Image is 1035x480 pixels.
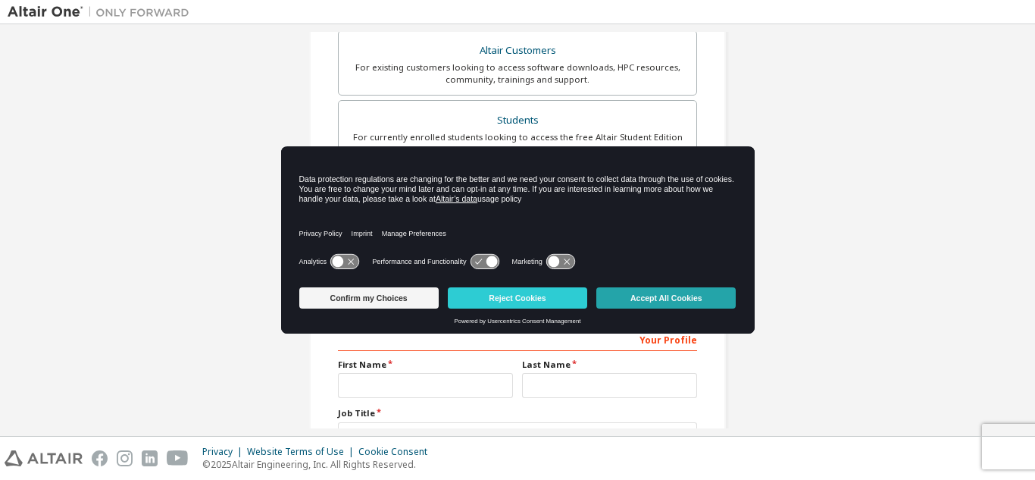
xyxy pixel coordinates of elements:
label: Last Name [522,359,697,371]
div: Website Terms of Use [247,446,358,458]
p: © 2025 Altair Engineering, Inc. All Rights Reserved. [202,458,436,471]
label: First Name [338,359,513,371]
div: Altair Customers [348,40,687,61]
img: facebook.svg [92,450,108,466]
div: Your Profile [338,327,697,351]
div: Privacy [202,446,247,458]
img: instagram.svg [117,450,133,466]
img: Altair One [8,5,197,20]
div: For existing customers looking to access software downloads, HPC resources, community, trainings ... [348,61,687,86]
label: Job Title [338,407,697,419]
div: For currently enrolled students looking to access the free Altair Student Edition bundle and all ... [348,131,687,155]
div: Students [348,110,687,131]
img: altair_logo.svg [5,450,83,466]
img: linkedin.svg [142,450,158,466]
div: Cookie Consent [358,446,436,458]
img: youtube.svg [167,450,189,466]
